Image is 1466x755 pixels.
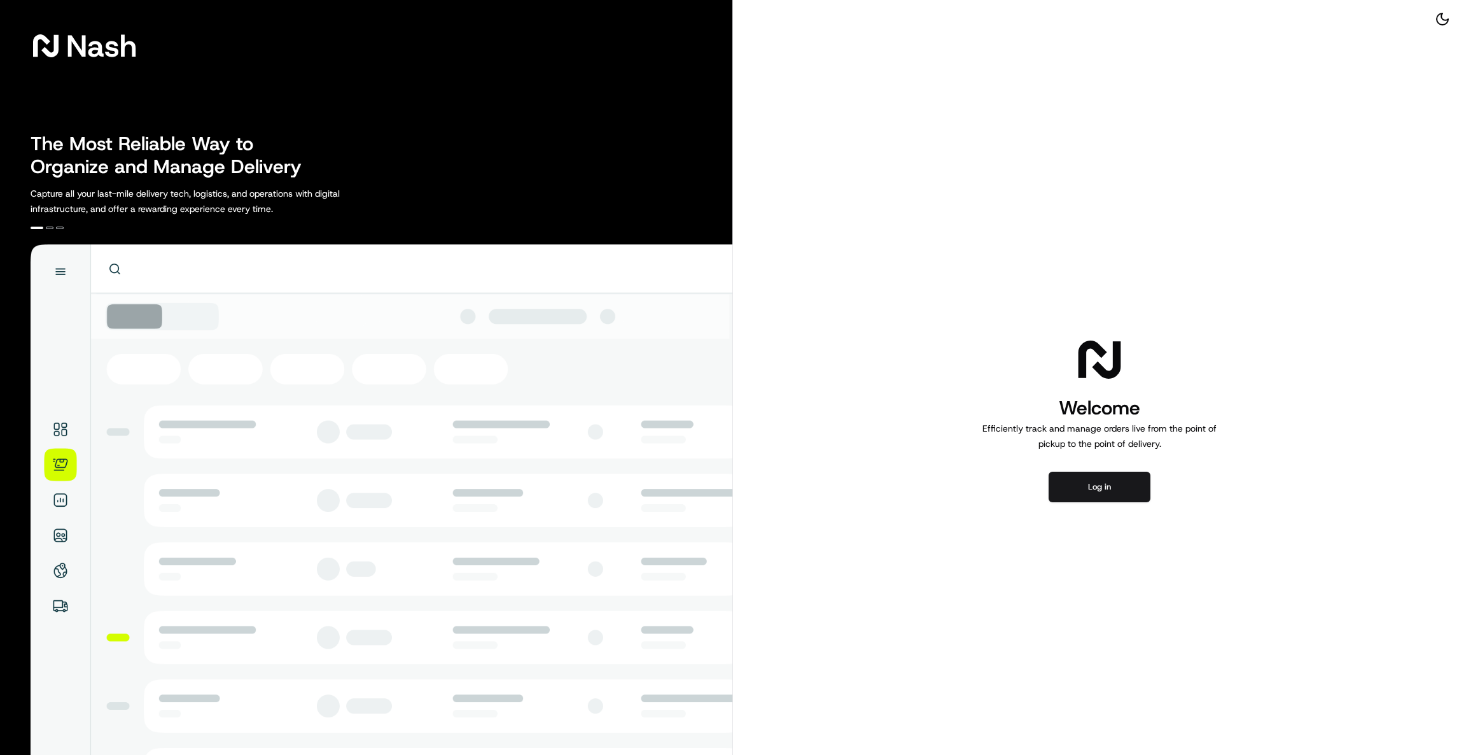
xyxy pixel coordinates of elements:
[977,421,1222,451] p: Efficiently track and manage orders live from the point of pickup to the point of delivery.
[977,395,1222,421] h1: Welcome
[1049,472,1150,502] button: Log in
[66,33,137,59] span: Nash
[31,132,316,178] h2: The Most Reliable Way to Organize and Manage Delivery
[31,186,397,216] p: Capture all your last-mile delivery tech, logistics, and operations with digital infrastructure, ...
